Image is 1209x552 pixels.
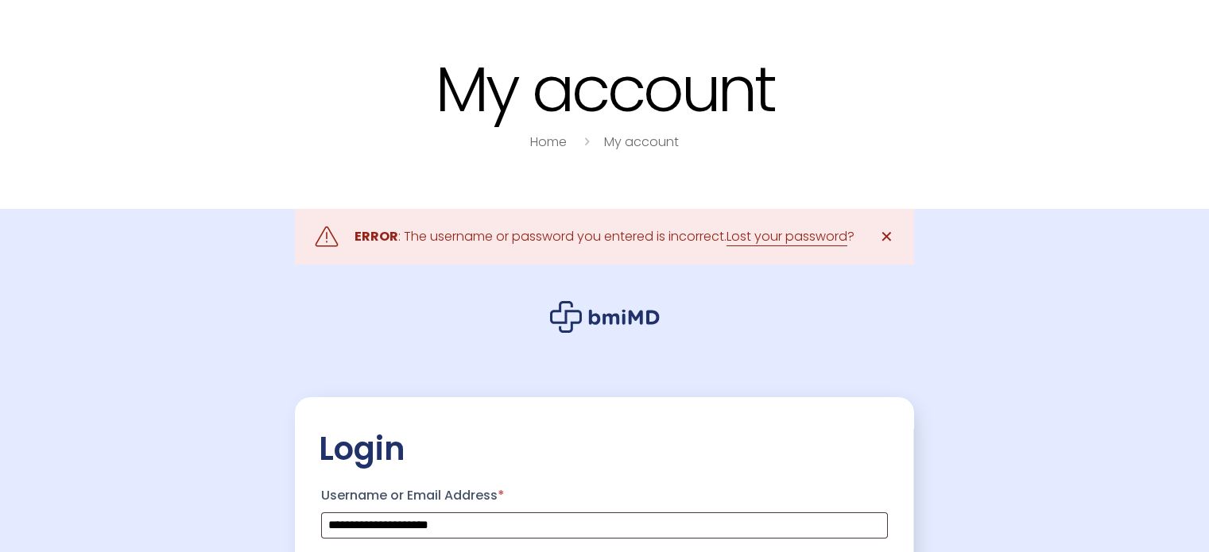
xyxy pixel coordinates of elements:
a: Home [530,133,567,151]
label: Username or Email Address [321,483,888,508]
span: ✕ [880,226,893,248]
h2: Login [319,429,890,469]
div: : The username or password you entered is incorrect. ? [355,226,854,248]
a: Lost your password [727,227,847,246]
a: My account [604,133,679,151]
a: ✕ [870,221,902,253]
i: breadcrumbs separator [578,133,595,151]
h1: My account [104,56,1106,123]
strong: ERROR [355,227,398,245]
